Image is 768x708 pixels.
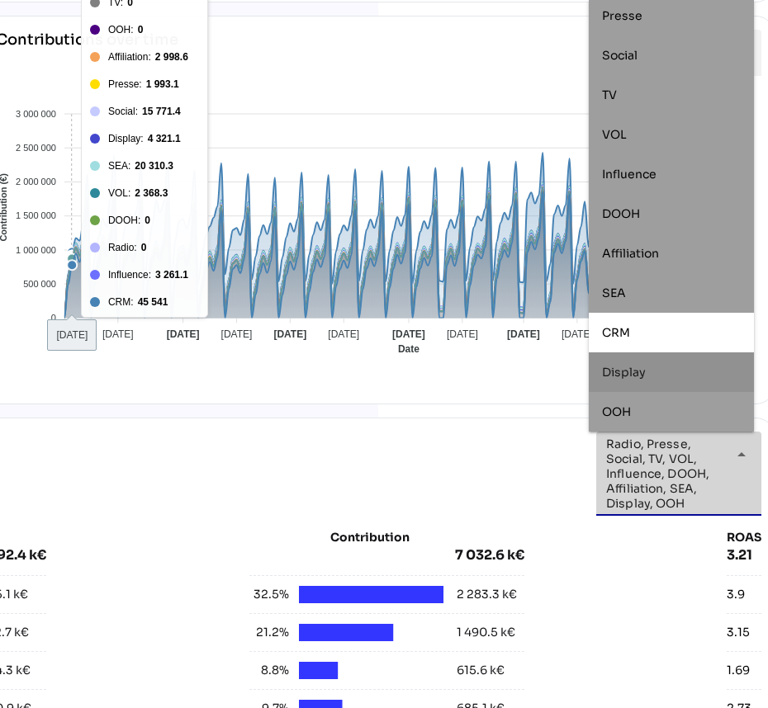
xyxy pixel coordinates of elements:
div: 615.6 k€ [457,662,505,679]
span: 21.2% [249,624,289,641]
div: 2 283.3 k€ [457,586,517,603]
tspan: [DATE] [562,328,593,340]
span: 8.8% [249,662,289,679]
tspan: [DATE] [166,328,199,340]
tspan: [DATE] [507,328,540,340]
span: OOH [602,404,631,419]
span: Presse [602,8,642,23]
div: 3.9 [727,586,745,603]
tspan: [DATE] [48,328,81,340]
div: 1 490.5 k€ [457,624,515,641]
tspan: 0 [51,313,56,323]
span: Influence [602,167,657,182]
span: VOL [602,127,627,142]
text: Date [398,343,420,355]
div: ROAS [727,529,761,545]
span: Affiliation [602,246,659,261]
span: 32.5% [249,586,289,603]
tspan: [DATE] [447,328,478,340]
span: CRM [602,325,630,340]
div: 3.21 [727,545,761,565]
span: DOOH [602,206,640,221]
span: Display [602,365,646,380]
div: 1.69 [727,662,750,679]
tspan: 500 000 [23,279,56,289]
div: Contribution [291,529,450,545]
tspan: [DATE] [102,328,134,340]
span: TV [602,87,617,102]
span: Social [602,48,638,63]
tspan: 3 000 000 [16,109,56,119]
tspan: 2 000 000 [16,177,56,186]
div: 3.15 [727,624,750,641]
span: Radio, Presse, Social, TV, VOL, Influence, DOOH, Affiliation, SEA, Display, OOH [606,437,722,511]
tspan: [DATE] [392,328,425,340]
tspan: [DATE] [220,328,252,340]
span: SEA [602,286,626,300]
tspan: 1 000 000 [16,245,56,255]
div: 7 032.6 k€ [455,545,524,565]
tspan: [DATE] [273,328,306,340]
i: arrow_drop_down [732,445,751,465]
tspan: 1 500 000 [16,210,56,220]
tspan: [DATE] [328,328,359,340]
tspan: 2 500 000 [16,143,56,153]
